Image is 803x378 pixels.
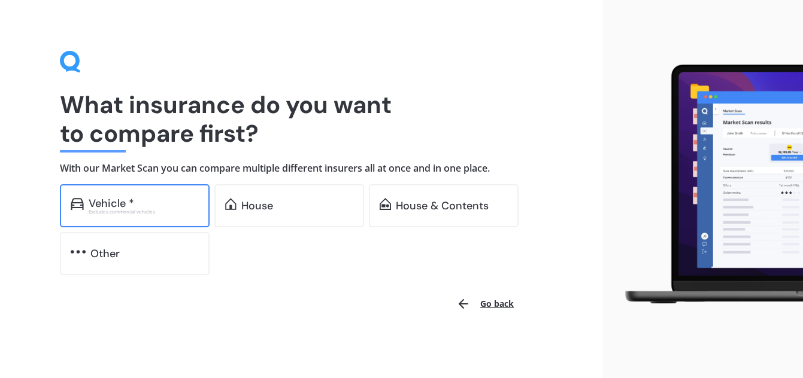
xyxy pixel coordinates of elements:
img: other.81dba5aafe580aa69f38.svg [71,246,86,258]
div: Other [90,248,120,260]
div: Vehicle * [89,197,134,209]
img: laptop.webp [612,59,803,310]
div: Excludes commercial vehicles [89,209,199,214]
img: home-and-contents.b802091223b8502ef2dd.svg [380,198,391,210]
h1: What insurance do you want to compare first? [60,90,543,148]
button: Go back [449,289,521,318]
div: House & Contents [396,200,489,212]
h4: With our Market Scan you can compare multiple different insurers all at once and in one place. [60,162,543,175]
div: House [241,200,273,212]
img: car.f15378c7a67c060ca3f3.svg [71,198,84,210]
img: home.91c183c226a05b4dc763.svg [225,198,237,210]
